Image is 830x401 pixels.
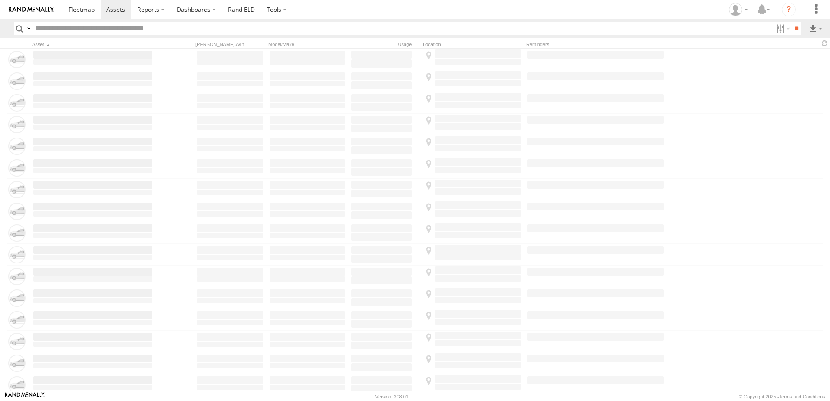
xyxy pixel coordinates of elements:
[25,22,32,35] label: Search Query
[820,39,830,47] span: Refresh
[350,41,419,47] div: Usage
[268,41,346,47] div: Model/Make
[739,394,825,399] div: © Copyright 2025 -
[32,41,154,47] div: Click to Sort
[782,3,796,16] i: ?
[423,41,523,47] div: Location
[526,41,665,47] div: Reminders
[195,41,265,47] div: [PERSON_NAME]./Vin
[779,394,825,399] a: Terms and Conditions
[808,22,823,35] label: Export results as...
[375,394,408,399] div: Version: 308.01
[726,3,751,16] div: Tim Zylstra
[9,7,54,13] img: rand-logo.svg
[5,392,45,401] a: Visit our Website
[773,22,791,35] label: Search Filter Options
